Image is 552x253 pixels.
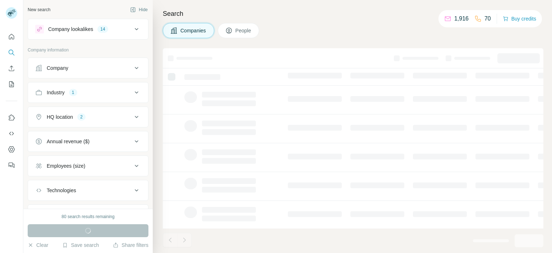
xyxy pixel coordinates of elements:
[28,47,148,53] p: Company information
[28,241,48,249] button: Clear
[48,26,93,33] div: Company lookalikes
[47,113,73,121] div: HQ location
[180,27,207,34] span: Companies
[125,4,153,15] button: Hide
[28,206,148,223] button: Keywords2
[47,187,76,194] div: Technologies
[235,27,252,34] span: People
[28,133,148,150] button: Annual revenue ($)
[163,9,543,19] h4: Search
[28,108,148,126] button: HQ location2
[28,6,50,13] div: New search
[62,241,99,249] button: Save search
[28,157,148,175] button: Employees (size)
[28,84,148,101] button: Industry1
[28,21,148,38] button: Company lookalikes14
[47,138,89,145] div: Annual revenue ($)
[61,213,114,220] div: 80 search results remaining
[6,46,17,59] button: Search
[28,182,148,199] button: Technologies
[6,111,17,124] button: Use Surfe on LinkedIn
[69,89,77,96] div: 1
[47,162,85,170] div: Employees (size)
[454,14,469,23] p: 1,916
[113,241,148,249] button: Share filters
[6,127,17,140] button: Use Surfe API
[47,89,65,96] div: Industry
[6,159,17,172] button: Feedback
[97,26,108,32] div: 14
[77,114,86,120] div: 2
[47,64,68,72] div: Company
[6,78,17,91] button: My lists
[6,143,17,156] button: Dashboard
[6,30,17,43] button: Quick start
[484,14,491,23] p: 70
[503,14,536,24] button: Buy credits
[28,59,148,77] button: Company
[6,62,17,75] button: Enrich CSV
